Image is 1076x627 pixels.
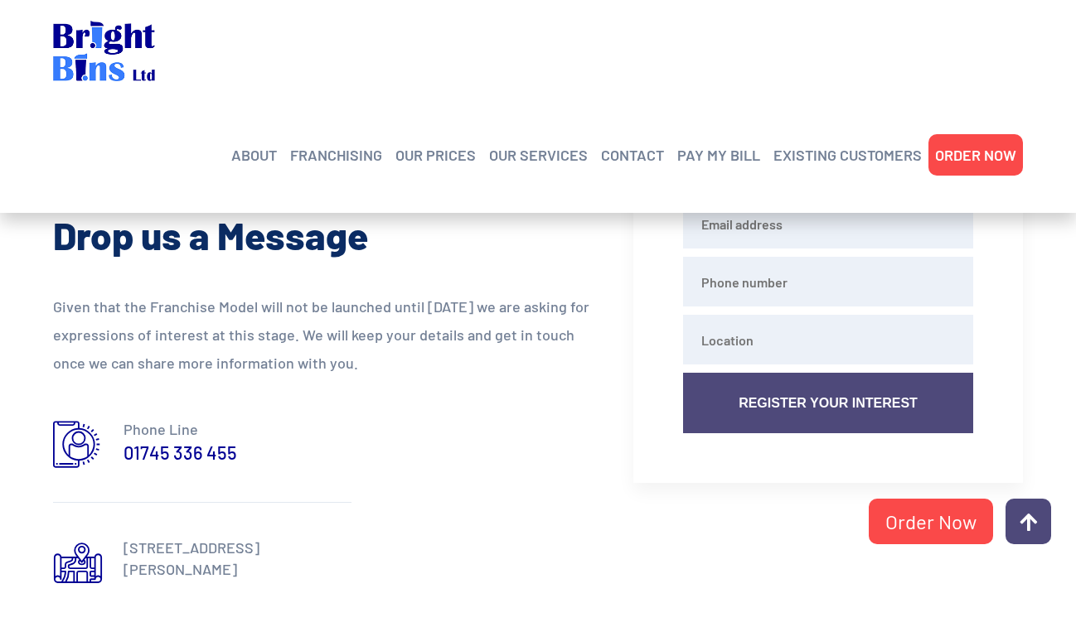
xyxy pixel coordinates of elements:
a: ORDER NOW [935,142,1016,167]
p: Given that the Franchise Model will not be launched until [DATE] we are asking for expressions of... [53,292,608,377]
a: FRANCHISING [290,142,382,167]
a: Order Now [869,499,993,544]
input: Email address [683,199,973,248]
a: OUR SERVICES [489,142,588,167]
a: PAY MY BILL [677,142,760,167]
p: [STREET_ADDRESS][PERSON_NAME] [124,537,351,580]
a: EXISTING CUSTOMERS [773,142,922,167]
a: OUR PRICES [395,142,476,167]
a: ABOUT [231,142,277,167]
h2: Drop us a Message [53,210,608,260]
button: Register Your Interest [683,373,973,433]
a: CONTACT [601,142,664,167]
input: Phone number [683,257,973,306]
input: Location [683,315,973,364]
p: Phone Line [124,418,351,440]
a: 01745 336 455 [124,440,237,465]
